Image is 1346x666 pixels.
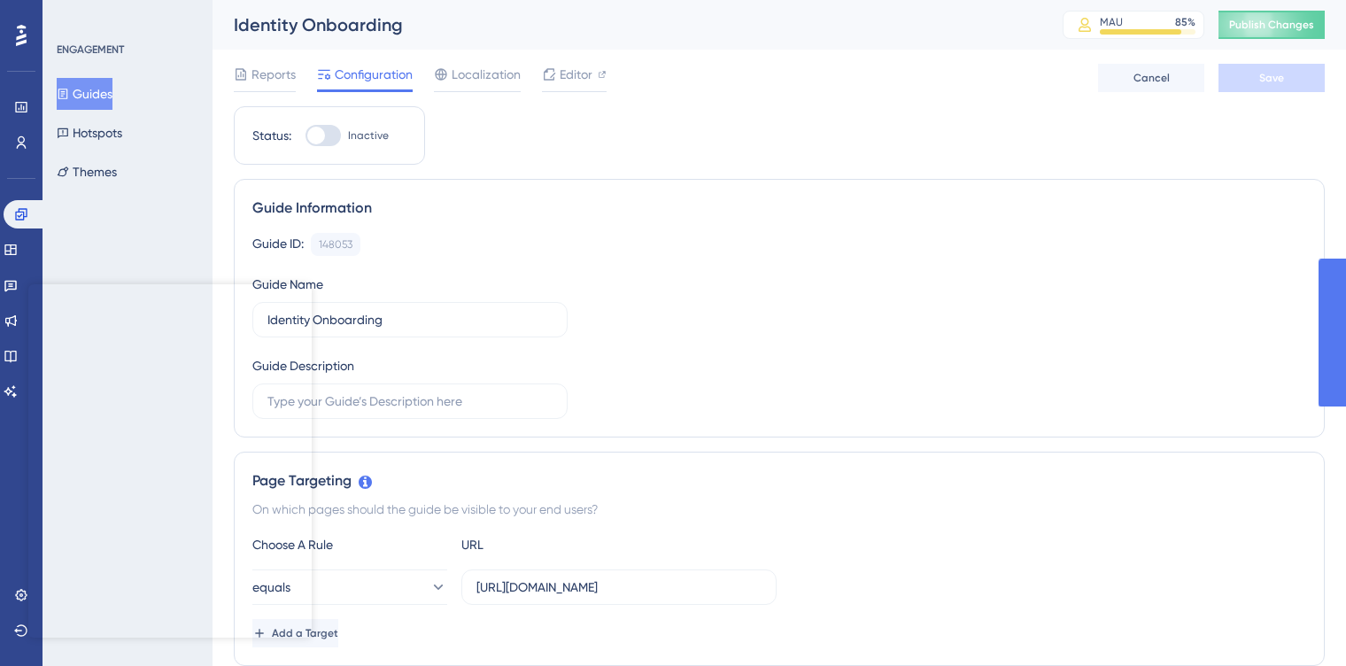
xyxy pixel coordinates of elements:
[57,156,117,188] button: Themes
[57,78,112,110] button: Guides
[252,274,323,295] div: Guide Name
[252,125,291,146] div: Status:
[1259,71,1284,85] span: Save
[267,310,553,329] input: Type your Guide’s Name here
[252,233,304,256] div: Guide ID:
[319,237,352,252] div: 148053
[1218,11,1325,39] button: Publish Changes
[1100,15,1123,29] div: MAU
[1229,18,1314,32] span: Publish Changes
[234,12,1018,37] div: Identity Onboarding
[251,64,296,85] span: Reports
[57,117,122,149] button: Hotspots
[348,128,389,143] span: Inactive
[452,64,521,85] span: Localization
[252,470,1306,492] div: Page Targeting
[1098,64,1204,92] button: Cancel
[252,569,447,605] button: equals
[267,391,553,411] input: Type your Guide’s Description here
[560,64,592,85] span: Editor
[252,197,1306,219] div: Guide Information
[57,43,124,57] div: ENGAGEMENT
[252,499,1306,520] div: On which pages should the guide be visible to your end users?
[461,534,656,555] div: URL
[476,577,762,597] input: yourwebsite.com/path
[252,534,447,555] div: Choose A Rule
[335,64,413,85] span: Configuration
[1175,15,1195,29] div: 85 %
[1218,64,1325,92] button: Save
[1272,596,1325,649] iframe: UserGuiding AI Assistant Launcher
[1133,71,1170,85] span: Cancel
